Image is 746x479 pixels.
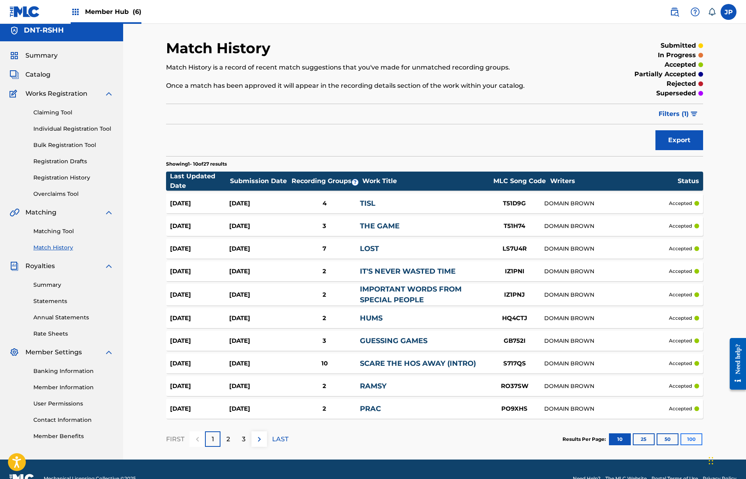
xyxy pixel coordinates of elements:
a: LOST [360,244,379,253]
img: help [690,7,700,17]
a: THE GAME [360,222,400,230]
img: expand [104,261,114,271]
div: IZ1PNJ [485,290,544,299]
a: TISL [360,199,375,208]
a: Member Information [33,383,114,392]
img: MLC Logo [10,6,40,17]
div: Status [678,176,699,186]
div: 2 [289,290,360,299]
div: DOMAIN BROWN [544,291,669,299]
div: 3 [289,336,360,346]
a: Overclaims Tool [33,190,114,198]
p: 3 [242,435,245,444]
img: Catalog [10,70,19,79]
div: DOMAIN BROWN [544,337,669,345]
p: accepted [669,200,692,207]
div: 2 [289,267,360,276]
a: Bulk Registration Tool [33,141,114,149]
p: Results Per Page: [562,436,608,443]
p: accepted [669,360,692,367]
span: Member Settings [25,348,82,357]
button: 100 [680,433,702,445]
div: [DATE] [229,404,288,413]
h5: DNT-RSHH [24,26,64,35]
a: User Permissions [33,400,114,408]
div: 4 [289,199,360,208]
button: 50 [657,433,678,445]
div: [DATE] [229,199,288,208]
div: [DATE] [170,244,229,253]
div: Chat Widget [706,441,746,479]
a: Matching Tool [33,227,114,236]
a: Banking Information [33,367,114,375]
div: 3 [289,222,360,231]
a: Member Benefits [33,432,114,440]
div: DOMAIN BROWN [544,382,669,390]
a: IT'S NEVER WASTED TIME [360,267,456,276]
div: DOMAIN BROWN [544,314,669,323]
p: rejected [667,79,696,89]
div: 2 [289,404,360,413]
p: accepted [669,382,692,390]
a: GUESSING GAMES [360,336,427,345]
p: in progress [658,50,696,60]
img: Royalties [10,261,19,271]
div: Recording Groups [290,176,362,186]
div: [DATE] [229,359,288,368]
div: User Menu [721,4,736,20]
div: GB752I [485,336,544,346]
div: 2 [289,314,360,323]
p: accepted [669,291,692,298]
div: LS7U4R [485,244,544,253]
div: PO9XHS [485,404,544,413]
p: 2 [226,435,230,444]
img: filter [691,112,698,116]
img: search [670,7,679,17]
div: [DATE] [229,382,288,391]
a: Contact Information [33,416,114,424]
a: Summary [33,281,114,289]
button: Filters (1) [654,104,703,124]
div: [DATE] [229,222,288,231]
a: Match History [33,243,114,252]
div: [DATE] [229,290,288,299]
div: DOMAIN BROWN [544,359,669,368]
span: Filters ( 1 ) [659,109,689,119]
img: Accounts [10,26,19,35]
div: S717QS [485,359,544,368]
div: Notifications [708,8,716,16]
img: expand [104,348,114,357]
a: Public Search [667,4,682,20]
a: PRAC [360,404,381,413]
img: expand [104,89,114,99]
p: accepted [669,245,692,252]
p: accepted [669,405,692,412]
div: Help [687,4,703,20]
img: Member Settings [10,348,19,357]
div: DOMAIN BROWN [544,245,669,253]
p: Match History is a record of recent match suggestions that you've made for unmatched recording gr... [166,63,580,72]
a: SummarySummary [10,51,58,60]
img: Works Registration [10,89,20,99]
div: [DATE] [229,244,288,253]
p: FIRST [166,435,184,444]
div: [DATE] [229,267,288,276]
p: LAST [272,435,288,444]
div: [DATE] [170,382,229,391]
p: Showing 1 - 10 of 27 results [166,160,227,168]
button: 10 [609,433,631,445]
button: Export [655,130,703,150]
div: DOMAIN BROWN [544,267,669,276]
div: Work Title [362,176,489,186]
div: Drag [709,449,713,473]
div: [DATE] [170,404,229,413]
a: Individual Registration Tool [33,125,114,133]
p: accepted [669,337,692,344]
div: Last Updated Date [170,172,230,191]
div: T51D9G [485,199,544,208]
div: IZ1PNI [485,267,544,276]
img: Matching [10,208,19,217]
a: HUMS [360,314,383,323]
